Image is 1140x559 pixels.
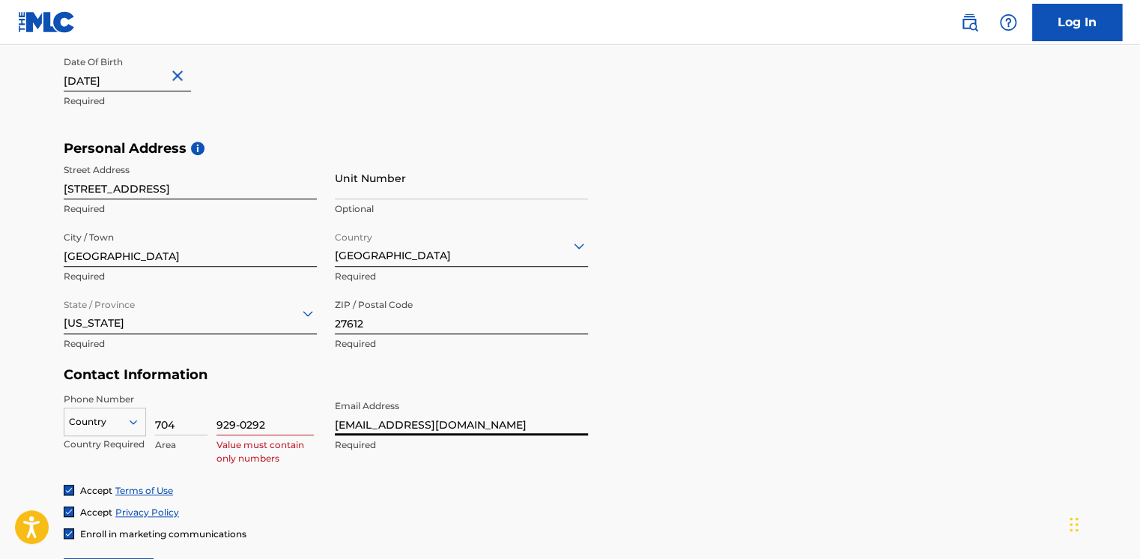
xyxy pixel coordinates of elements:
[80,507,112,518] span: Accept
[80,528,246,540] span: Enroll in marketing communications
[960,13,978,31] img: search
[64,438,146,451] p: Country Required
[64,289,135,312] label: State / Province
[1065,487,1140,559] iframe: Chat Widget
[64,507,73,516] img: checkbox
[64,94,317,108] p: Required
[1070,502,1079,547] div: Drag
[993,7,1023,37] div: Help
[64,337,317,351] p: Required
[216,438,314,465] p: Value must contain only numbers
[155,438,207,452] p: Area
[335,270,588,283] p: Required
[999,13,1017,31] img: help
[64,486,73,495] img: checkbox
[335,222,372,244] label: Country
[64,529,73,538] img: checkbox
[64,270,317,283] p: Required
[335,438,588,452] p: Required
[335,227,588,264] div: [GEOGRAPHIC_DATA]
[1032,4,1122,41] a: Log In
[64,140,1076,157] h5: Personal Address
[18,11,76,33] img: MLC Logo
[335,337,588,351] p: Required
[80,485,112,496] span: Accept
[191,142,204,155] span: i
[169,53,191,99] button: Close
[64,202,317,216] p: Required
[64,366,588,384] h5: Contact Information
[64,294,317,331] div: [US_STATE]
[335,202,588,216] p: Optional
[954,7,984,37] a: Public Search
[115,507,179,518] a: Privacy Policy
[115,485,173,496] a: Terms of Use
